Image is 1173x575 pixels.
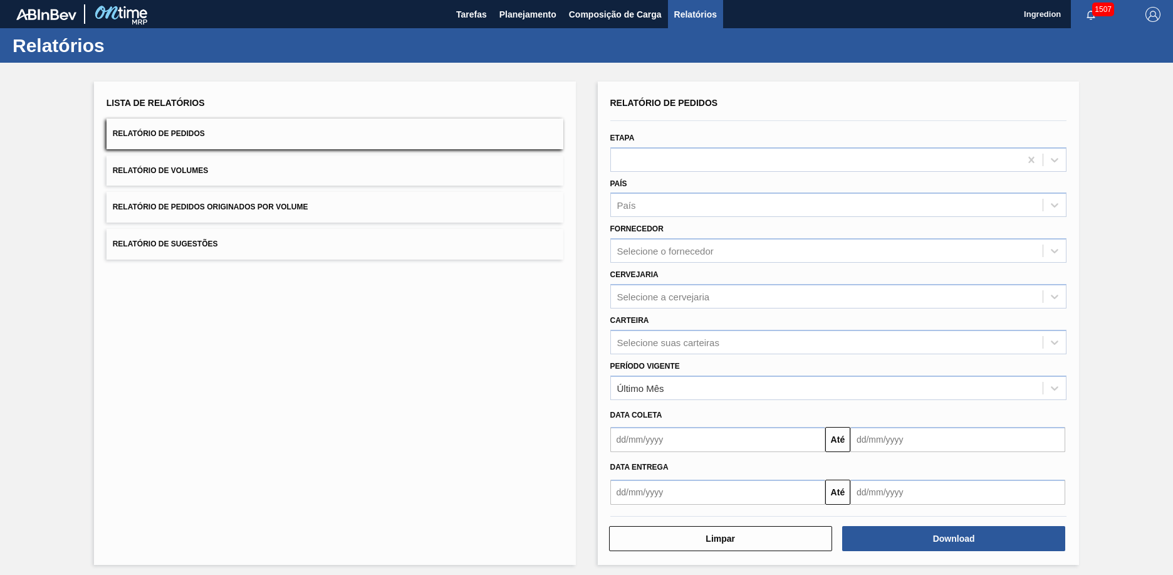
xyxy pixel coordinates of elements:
button: Notificações [1071,6,1111,23]
span: Data entrega [610,463,669,472]
button: Até [825,480,850,505]
div: Selecione suas carteiras [617,337,719,347]
label: Carteira [610,316,649,325]
span: Relatório de Volumes [113,166,208,175]
label: Cervejaria [610,270,659,279]
span: Tarefas [456,7,487,22]
span: Lista de Relatórios [107,98,205,108]
span: Relatório de Pedidos Originados por Volume [113,203,308,211]
span: Planejamento [499,7,556,22]
div: País [617,200,636,211]
button: Relatório de Sugestões [107,229,563,260]
button: Até [825,427,850,452]
img: TNhmsLtSVTkK8tSr43FrP2fwEKptu5GPRR3wAAAABJRU5ErkJggg== [16,9,76,20]
input: dd/mm/yyyy [850,480,1065,505]
h1: Relatórios [13,38,235,53]
label: País [610,179,627,188]
span: Relatório de Pedidos [610,98,718,108]
span: Relatórios [674,7,717,22]
input: dd/mm/yyyy [610,480,825,505]
span: Composição de Carga [569,7,662,22]
button: Relatório de Volumes [107,156,563,186]
input: dd/mm/yyyy [850,427,1065,452]
input: dd/mm/yyyy [610,427,825,452]
img: Logout [1145,7,1160,22]
span: 1507 [1092,3,1114,16]
span: Relatório de Pedidos [113,129,205,138]
div: Selecione a cervejaria [617,291,710,302]
button: Relatório de Pedidos [107,119,563,149]
label: Período Vigente [610,362,680,371]
span: Data coleta [610,411,662,419]
button: Download [842,526,1065,551]
button: Limpar [609,526,832,551]
div: Selecione o fornecedor [617,246,714,256]
span: Relatório de Sugestões [113,240,218,248]
label: Etapa [610,134,635,142]
label: Fornecedor [610,224,664,233]
div: Último Mês [617,382,664,393]
button: Relatório de Pedidos Originados por Volume [107,192,563,223]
